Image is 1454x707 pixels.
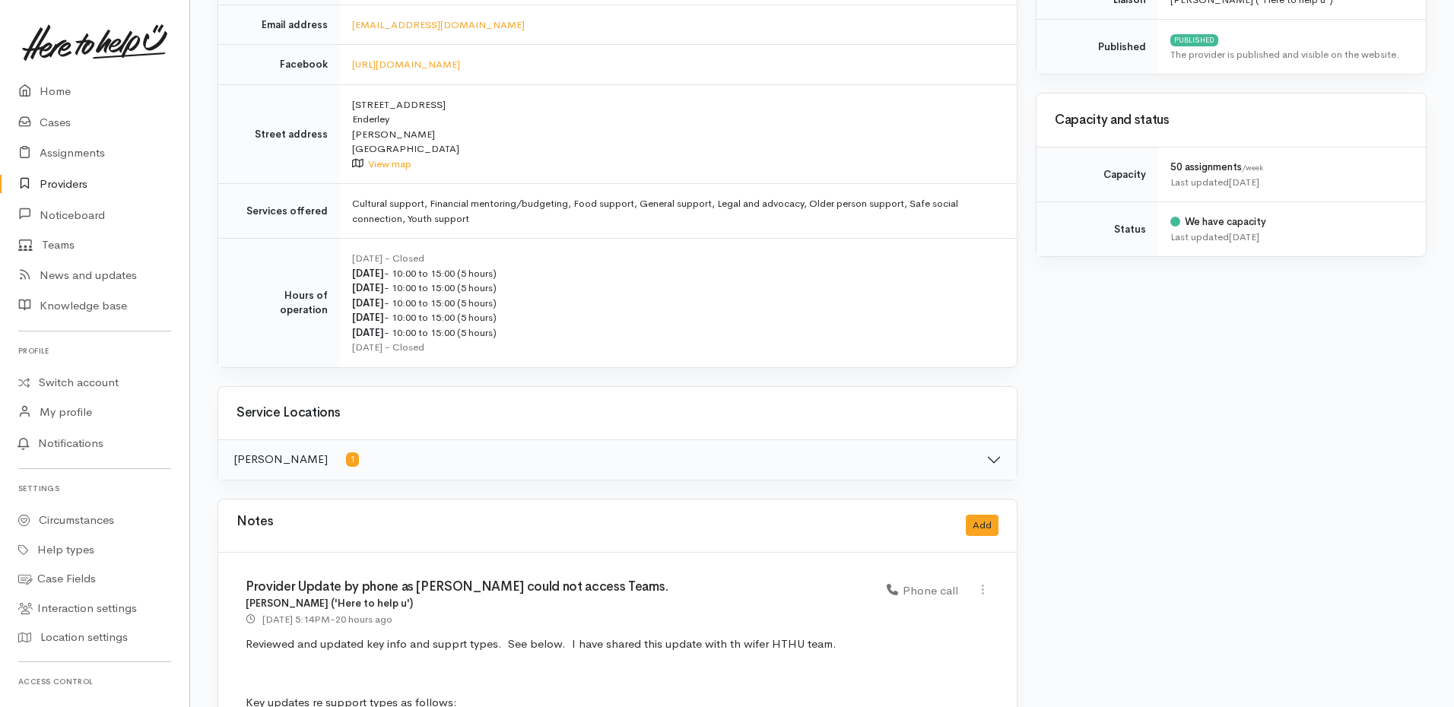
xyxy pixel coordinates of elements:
td: Street address [218,84,340,184]
button: [PERSON_NAME]1 [218,440,1017,480]
b: [DATE] [352,296,384,309]
div: Phone call [887,582,958,600]
div: - 10:00 to 15:00 (5 hours) [352,281,998,296]
td: Hours of operation [218,239,340,367]
td: Email address [218,5,340,45]
a: [URL][DOMAIN_NAME] [352,58,460,71]
div: - [246,611,392,627]
h3: Notes [237,515,273,537]
div: Last updated [1170,175,1408,190]
b: [DATE] [352,281,384,294]
div: [DATE] - Closed [352,340,998,355]
h3: Capacity and status [1055,113,1408,128]
b: [DATE] [352,267,384,280]
span: 1 [346,452,359,467]
time: [DATE] [1229,176,1259,189]
b: [PERSON_NAME] ('Here to help u') [246,597,413,610]
td: Cultural support, Financial mentoring/budgeting, Food support, General support, Legal and advocac... [340,184,1017,239]
div: We have capacity [1170,214,1408,230]
td: Services offered [218,184,340,239]
div: Last updated [1170,230,1408,245]
div: - 10:00 to 15:00 (5 hours) [352,296,998,311]
b: [DATE] [352,311,384,324]
b: [DATE] [352,326,384,339]
time: [DATE] 5:14PM [262,613,330,626]
span: /week [1242,163,1263,173]
td: Published [1037,20,1158,75]
div: - 10:00 to 15:00 (5 hours) [352,325,998,341]
time: [DATE] [1229,230,1259,243]
h6: Profile [18,341,171,361]
td: Capacity [1037,147,1158,202]
p: Reviewed and updated key info and supprt types. See below. I have shared this update with th wife... [246,636,989,653]
div: The provider is published and visible on the website. [1170,47,1408,62]
div: 50 assignments [1170,160,1408,175]
td: [STREET_ADDRESS] Enderley [PERSON_NAME] [GEOGRAPHIC_DATA] [340,84,1017,184]
a: [EMAIL_ADDRESS][DOMAIN_NAME] [352,18,525,31]
a: View map [368,157,411,170]
h3: Service Locations [237,406,998,420]
div: - 10:00 to 15:00 (5 hours) [352,310,998,325]
button: Add [966,515,998,537]
div: [DATE] - Closed [352,251,998,266]
div: PUBLISHED [1170,34,1218,46]
time: 20 hours ago [335,613,392,626]
td: Facebook [218,45,340,85]
td: Status [1037,202,1158,257]
h6: Settings [18,478,171,499]
div: - 10:00 to 15:00 (5 hours) [352,266,998,281]
h3: Provider Update by phone as [PERSON_NAME] could not access Teams. [246,580,868,594]
h6: Access control [18,671,171,692]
